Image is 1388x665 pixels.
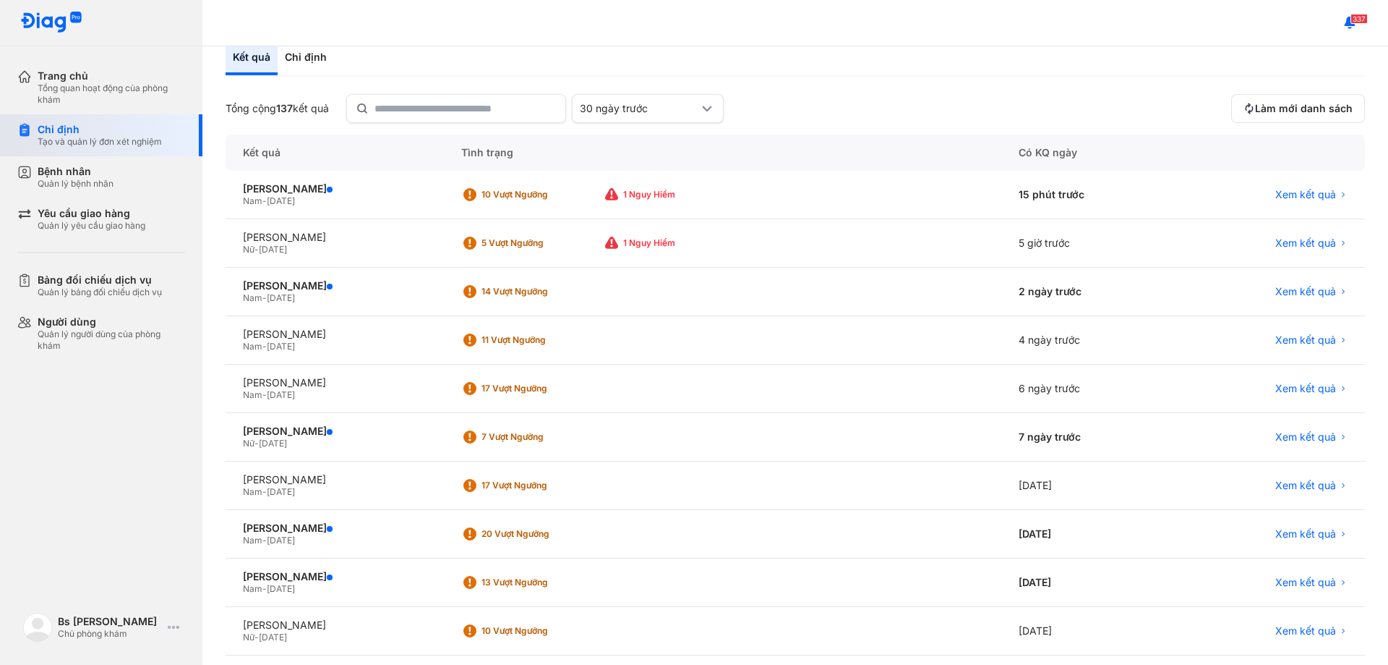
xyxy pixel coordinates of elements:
[1275,479,1336,492] span: Xem kết quả
[262,341,267,352] span: -
[481,383,597,394] div: 17 Vượt ngưỡng
[38,178,113,190] div: Quản lý bệnh nhân
[1001,559,1178,607] div: [DATE]
[243,231,427,244] div: [PERSON_NAME]
[243,182,427,195] div: [PERSON_NAME]
[1001,316,1178,365] div: 4 ngày trước
[267,341,295,352] span: [DATE]
[254,244,259,255] span: -
[243,425,427,438] div: [PERSON_NAME]
[38,82,185,106] div: Tổng quan hoạt động của phòng khám
[226,135,444,171] div: Kết quả
[1275,431,1336,444] span: Xem kết quả
[276,102,293,114] span: 137
[243,619,427,632] div: [PERSON_NAME]
[243,583,262,594] span: Nam
[58,615,162,628] div: Bs [PERSON_NAME]
[243,486,262,497] span: Nam
[243,389,262,400] span: Nam
[623,237,739,249] div: 1 Nguy hiểm
[481,334,597,346] div: 11 Vượt ngưỡng
[23,613,52,642] img: logo
[1275,528,1336,541] span: Xem kết quả
[58,628,162,640] div: Chủ phòng khám
[243,535,262,546] span: Nam
[1001,135,1178,171] div: Có KQ ngày
[243,376,427,389] div: [PERSON_NAME]
[481,286,597,297] div: 14 Vượt ngưỡng
[262,535,267,546] span: -
[262,583,267,594] span: -
[1255,102,1353,115] span: Làm mới danh sách
[38,136,162,148] div: Tạo và quản lý đơn xét nghiệm
[1001,413,1178,462] div: 7 ngày trước
[267,389,295,400] span: [DATE]
[243,570,427,583] div: [PERSON_NAME]
[444,135,1001,171] div: Tình trạng
[38,274,162,287] div: Bảng đối chiếu dịch vụ
[259,244,287,255] span: [DATE]
[38,69,185,82] div: Trang chủ
[1350,14,1368,24] span: 337
[254,632,259,643] span: -
[267,583,295,594] span: [DATE]
[1231,94,1365,123] button: Làm mới danh sách
[226,42,278,75] div: Kết quả
[259,632,287,643] span: [DATE]
[1275,382,1336,395] span: Xem kết quả
[243,279,427,292] div: [PERSON_NAME]
[267,486,295,497] span: [DATE]
[1275,237,1336,250] span: Xem kết quả
[1001,510,1178,559] div: [DATE]
[481,431,597,443] div: 7 Vượt ngưỡng
[38,207,145,220] div: Yêu cầu giao hàng
[262,389,267,400] span: -
[580,102,698,115] div: 30 ngày trước
[38,220,145,232] div: Quản lý yêu cầu giao hàng
[481,237,597,249] div: 5 Vượt ngưỡng
[1275,188,1336,201] span: Xem kết quả
[243,341,262,352] span: Nam
[262,292,267,303] span: -
[1275,285,1336,298] span: Xem kết quả
[38,315,185,329] div: Người dùng
[1275,334,1336,347] span: Xem kết quả
[278,42,334,75] div: Chỉ định
[262,195,267,206] span: -
[254,438,259,449] span: -
[1275,624,1336,638] span: Xem kết quả
[243,632,254,643] span: Nữ
[243,328,427,341] div: [PERSON_NAME]
[481,528,597,540] div: 20 Vượt ngưỡng
[1001,171,1178,219] div: 15 phút trước
[243,292,262,303] span: Nam
[243,244,254,255] span: Nữ
[243,473,427,486] div: [PERSON_NAME]
[243,522,427,535] div: [PERSON_NAME]
[38,287,162,298] div: Quản lý bảng đối chiếu dịch vụ
[1275,576,1336,589] span: Xem kết quả
[267,195,295,206] span: [DATE]
[267,535,295,546] span: [DATE]
[1001,219,1178,268] div: 5 giờ trước
[262,486,267,497] span: -
[1001,365,1178,413] div: 6 ngày trước
[481,480,597,491] div: 17 Vượt ngưỡng
[38,165,113,178] div: Bệnh nhân
[481,189,597,200] div: 10 Vượt ngưỡng
[1001,462,1178,510] div: [DATE]
[267,292,295,303] span: [DATE]
[481,625,597,637] div: 10 Vượt ngưỡng
[38,123,162,136] div: Chỉ định
[38,329,185,352] div: Quản lý người dùng của phòng khám
[1001,268,1178,316] div: 2 ngày trước
[259,438,287,449] span: [DATE]
[20,12,82,34] img: logo
[243,195,262,206] span: Nam
[1001,607,1178,656] div: [DATE]
[243,438,254,449] span: Nữ
[226,102,329,115] div: Tổng cộng kết quả
[481,577,597,588] div: 13 Vượt ngưỡng
[623,189,739,200] div: 1 Nguy hiểm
